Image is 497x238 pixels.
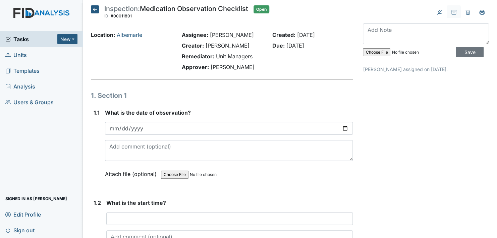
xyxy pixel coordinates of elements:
[210,64,254,70] span: [PERSON_NAME]
[5,209,41,220] span: Edit Profile
[5,50,27,60] span: Units
[94,109,100,117] label: 1.1
[181,42,204,49] strong: Creator:
[5,35,57,43] a: Tasks
[105,166,159,178] label: Attach file (optional)
[104,5,140,13] span: Inspection:
[91,91,353,101] h1: 1. Section 1
[57,34,77,44] button: New
[105,109,191,116] span: What is the date of observation?
[363,66,489,73] p: [PERSON_NAME] assigned on [DATE].
[106,199,166,206] span: What is the start time?
[104,5,248,20] div: Medication Observation Checklist
[205,42,249,49] span: [PERSON_NAME]
[216,53,252,60] span: Unit Managers
[5,81,35,92] span: Analysis
[5,225,35,235] span: Sign out
[210,32,254,38] span: [PERSON_NAME]
[254,5,269,13] span: Open
[94,199,101,207] label: 1.2
[181,64,209,70] strong: Approver:
[272,32,295,38] strong: Created:
[111,13,132,18] span: #00011801
[297,32,315,38] span: [DATE]
[5,65,40,76] span: Templates
[272,42,285,49] strong: Due:
[117,32,142,38] a: Albemarle
[5,97,54,107] span: Users & Groups
[181,53,214,60] strong: Remediator:
[181,32,208,38] strong: Assignee:
[286,42,304,49] span: [DATE]
[104,13,110,18] span: ID:
[91,32,115,38] strong: Location:
[5,193,67,204] span: Signed in as [PERSON_NAME]
[456,47,484,57] input: Save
